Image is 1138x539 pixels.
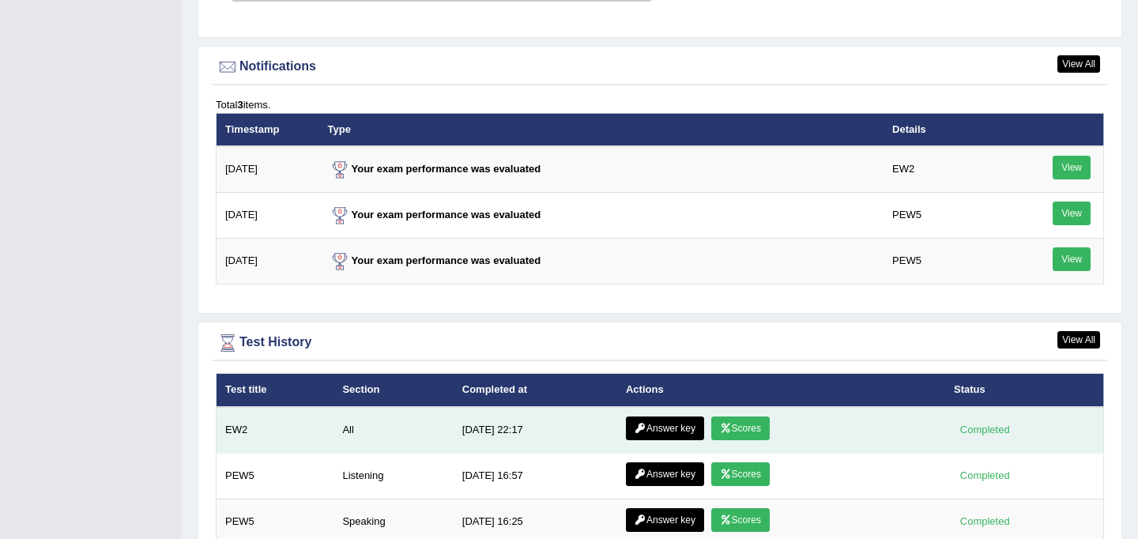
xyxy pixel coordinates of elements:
[711,508,770,532] a: Scores
[217,239,319,285] td: [DATE]
[319,113,884,146] th: Type
[216,97,1104,112] div: Total items.
[328,163,541,175] strong: Your exam performance was evaluated
[617,374,945,407] th: Actions
[217,453,334,499] td: PEW5
[954,513,1016,530] div: Completed
[216,331,1104,355] div: Test History
[217,407,334,454] td: EW2
[217,374,334,407] th: Test title
[711,416,770,440] a: Scores
[626,508,704,532] a: Answer key
[454,407,617,454] td: [DATE] 22:17
[1057,55,1100,73] a: View All
[884,113,1008,146] th: Details
[217,146,319,193] td: [DATE]
[884,239,1008,285] td: PEW5
[217,193,319,239] td: [DATE]
[454,374,617,407] th: Completed at
[954,421,1016,438] div: Completed
[333,407,453,454] td: All
[626,416,704,440] a: Answer key
[454,453,617,499] td: [DATE] 16:57
[1053,156,1091,179] a: View
[1057,331,1100,349] a: View All
[884,146,1008,193] td: EW2
[1053,247,1091,271] a: View
[328,209,541,220] strong: Your exam performance was evaluated
[954,467,1016,484] div: Completed
[333,453,453,499] td: Listening
[237,99,243,111] b: 3
[328,254,541,266] strong: Your exam performance was evaluated
[1053,202,1091,225] a: View
[626,462,704,486] a: Answer key
[217,113,319,146] th: Timestamp
[711,462,770,486] a: Scores
[216,55,1104,79] div: Notifications
[333,374,453,407] th: Section
[945,374,1104,407] th: Status
[884,193,1008,239] td: PEW5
